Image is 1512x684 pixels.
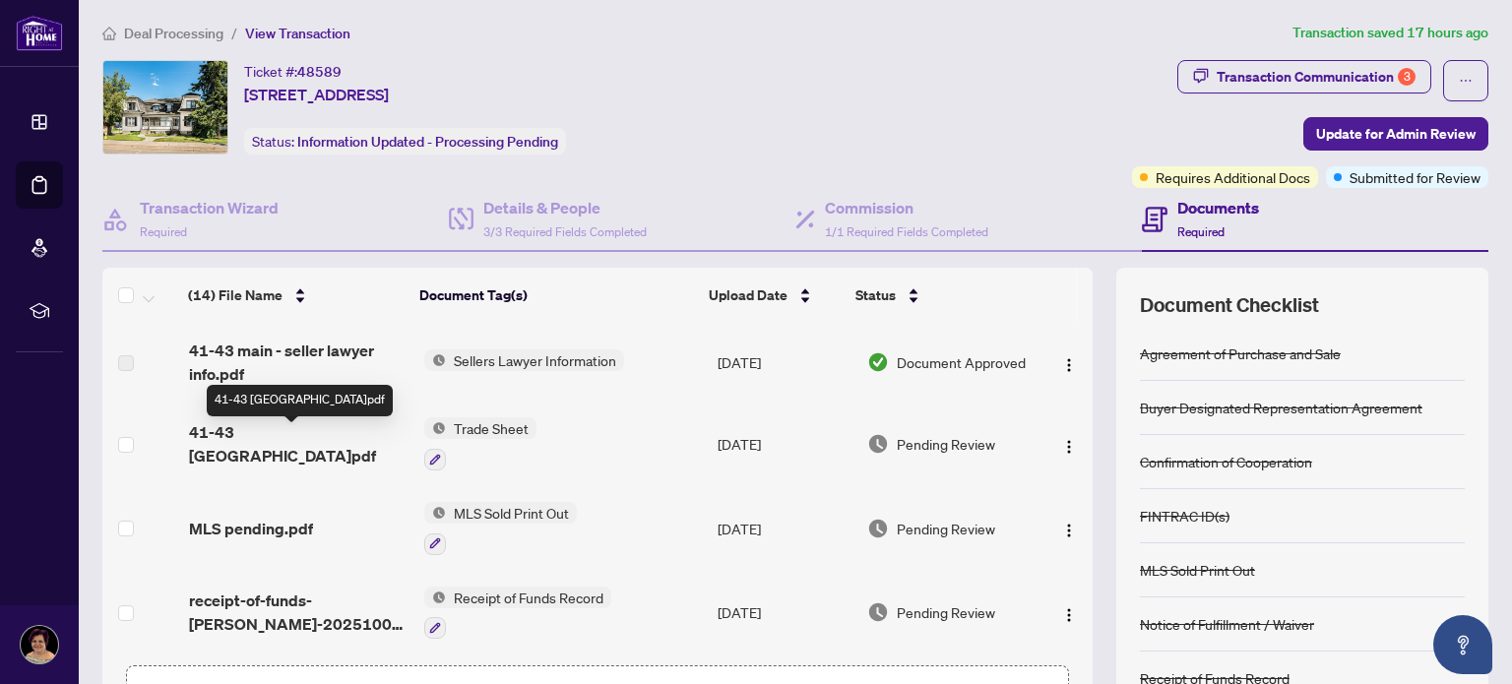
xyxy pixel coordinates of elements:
[424,502,446,524] img: Status Icon
[21,626,58,663] img: Profile Icon
[848,268,1027,323] th: Status
[867,351,889,373] img: Document Status
[897,433,995,455] span: Pending Review
[16,15,63,51] img: logo
[124,25,223,42] span: Deal Processing
[103,61,227,154] img: IMG-40752661_1.jpg
[1061,523,1077,538] img: Logo
[424,417,446,439] img: Status Icon
[897,601,995,623] span: Pending Review
[1061,607,1077,623] img: Logo
[710,402,859,486] td: [DATE]
[1177,196,1259,219] h4: Documents
[483,224,647,239] span: 3/3 Required Fields Completed
[1156,166,1310,188] span: Requires Additional Docs
[424,349,624,371] button: Status IconSellers Lawyer Information
[1053,596,1085,628] button: Logo
[424,502,577,555] button: Status IconMLS Sold Print Out
[897,351,1026,373] span: Document Approved
[1140,397,1422,418] div: Buyer Designated Representation Agreement
[701,268,848,323] th: Upload Date
[446,417,536,439] span: Trade Sheet
[1140,505,1229,527] div: FINTRAC ID(s)
[1053,513,1085,544] button: Logo
[244,83,389,106] span: [STREET_ADDRESS]
[855,284,896,306] span: Status
[483,196,647,219] h4: Details & People
[189,339,409,386] span: 41-43 main - seller lawyer info.pdf
[867,601,889,623] img: Document Status
[1459,74,1473,88] span: ellipsis
[424,587,446,608] img: Status Icon
[1061,439,1077,455] img: Logo
[244,128,566,155] div: Status:
[1350,166,1480,188] span: Submitted for Review
[867,518,889,539] img: Document Status
[1053,346,1085,378] button: Logo
[424,349,446,371] img: Status Icon
[244,60,342,83] div: Ticket #:
[1177,60,1431,93] button: Transaction Communication3
[424,587,611,640] button: Status IconReceipt of Funds Record
[297,63,342,81] span: 48589
[710,323,859,402] td: [DATE]
[710,486,859,571] td: [DATE]
[189,589,409,636] span: receipt-of-funds-[PERSON_NAME]-20251001-134248 1.pdf
[1316,118,1476,150] span: Update for Admin Review
[1140,291,1319,319] span: Document Checklist
[1140,451,1312,472] div: Confirmation of Cooperation
[1292,22,1488,44] article: Transaction saved 17 hours ago
[207,385,393,416] div: 41-43 [GEOGRAPHIC_DATA]pdf
[1140,613,1314,635] div: Notice of Fulfillment / Waiver
[1140,342,1341,364] div: Agreement of Purchase and Sale
[446,587,611,608] span: Receipt of Funds Record
[1217,61,1416,93] div: Transaction Communication
[709,284,787,306] span: Upload Date
[245,25,350,42] span: View Transaction
[411,268,701,323] th: Document Tag(s)
[140,196,279,219] h4: Transaction Wizard
[710,571,859,655] td: [DATE]
[424,417,536,470] button: Status IconTrade Sheet
[1433,615,1492,674] button: Open asap
[897,518,995,539] span: Pending Review
[1177,224,1225,239] span: Required
[102,27,116,40] span: home
[446,349,624,371] span: Sellers Lawyer Information
[231,22,237,44] li: /
[825,196,988,219] h4: Commission
[180,268,411,323] th: (14) File Name
[140,224,187,239] span: Required
[188,284,283,306] span: (14) File Name
[825,224,988,239] span: 1/1 Required Fields Completed
[189,420,409,467] span: 41-43 [GEOGRAPHIC_DATA]pdf
[446,502,577,524] span: MLS Sold Print Out
[1398,68,1416,86] div: 3
[1061,357,1077,373] img: Logo
[297,133,558,151] span: Information Updated - Processing Pending
[1140,559,1255,581] div: MLS Sold Print Out
[1303,117,1488,151] button: Update for Admin Review
[189,517,313,540] span: MLS pending.pdf
[867,433,889,455] img: Document Status
[1053,428,1085,460] button: Logo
